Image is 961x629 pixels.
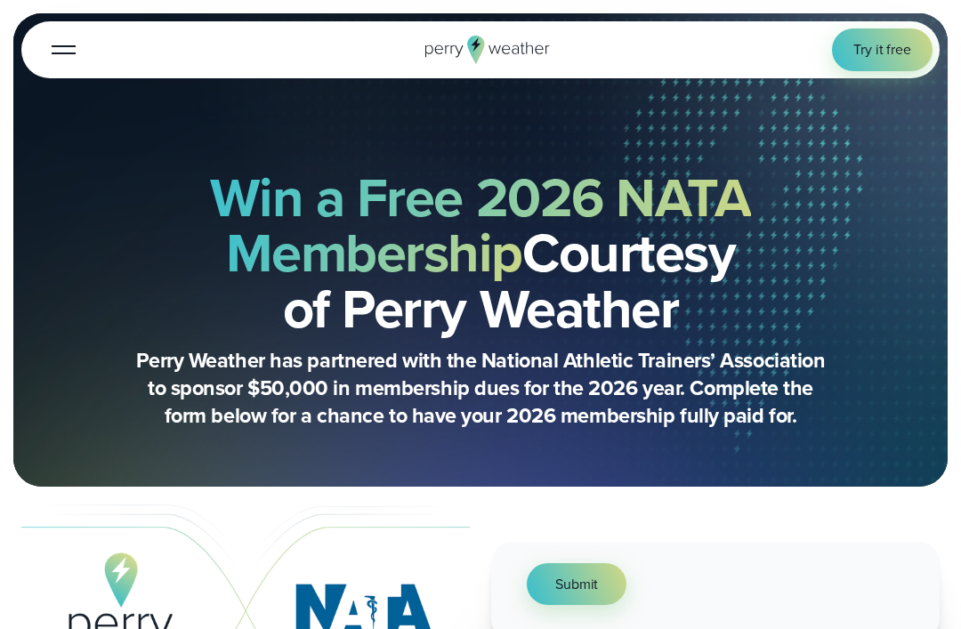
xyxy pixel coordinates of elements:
h2: Courtesy of Perry Weather [21,170,940,336]
strong: Win a Free 2026 NATA Membership [210,157,750,293]
a: Try it free [832,28,933,71]
span: Submit [555,574,598,595]
span: Try it free [853,39,911,60]
button: Submit [527,563,626,606]
p: Perry Weather has partnered with the National Athletic Trainers’ Association to sponsor $50,000 i... [125,347,836,430]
